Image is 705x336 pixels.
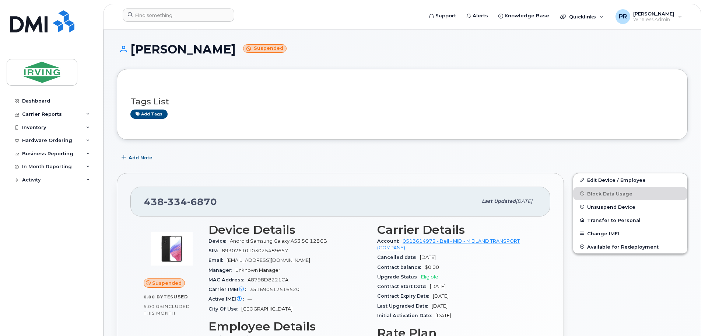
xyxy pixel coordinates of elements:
[377,264,425,270] span: Contract balance
[129,154,152,161] span: Add Note
[227,257,310,263] span: [EMAIL_ADDRESS][DOMAIN_NAME]
[435,313,451,318] span: [DATE]
[432,303,448,309] span: [DATE]
[250,287,299,292] span: 351690512516520
[208,320,368,333] h3: Employee Details
[130,110,168,119] a: Add tags
[117,43,688,56] h1: [PERSON_NAME]
[482,198,516,204] span: Last updated
[573,200,687,214] button: Unsuspend Device
[152,280,182,287] span: Suspended
[208,248,222,253] span: SIM
[377,284,430,289] span: Contract Start Date
[573,187,687,200] button: Block Data Usage
[144,294,173,299] span: 0.00 Bytes
[573,173,687,187] a: Edit Device / Employee
[420,254,436,260] span: [DATE]
[208,306,241,312] span: City Of Use
[421,274,438,280] span: Eligible
[150,227,194,271] img: image20231002-3703462-kjv75p.jpeg
[573,227,687,240] button: Change IMEI
[208,257,227,263] span: Email
[208,287,250,292] span: Carrier IMEI
[117,151,159,164] button: Add Note
[235,267,280,273] span: Unknown Manager
[144,304,163,309] span: 5.00 GB
[241,306,292,312] span: [GEOGRAPHIC_DATA]
[144,304,190,316] span: included this month
[130,97,674,106] h3: Tags List
[243,44,287,53] small: Suspended
[144,196,217,207] span: 438
[230,238,327,244] span: Android Samsung Galaxy A53 5G 128GB
[222,248,288,253] span: 89302610103025489657
[377,293,433,299] span: Contract Expiry Date
[187,196,217,207] span: 6870
[425,264,439,270] span: $0.00
[248,296,252,302] span: —
[573,214,687,227] button: Transfer to Personal
[208,267,235,273] span: Manager
[164,196,187,207] span: 334
[377,223,537,236] h3: Carrier Details
[587,244,659,249] span: Available for Redeployment
[377,303,432,309] span: Last Upgraded Date
[208,277,248,283] span: MAC Address
[248,277,288,283] span: A8798D8221CA
[377,254,420,260] span: Cancelled date
[587,204,635,209] span: Unsuspend Device
[433,293,449,299] span: [DATE]
[430,284,446,289] span: [DATE]
[516,198,532,204] span: [DATE]
[377,238,403,244] span: Account
[377,313,435,318] span: Initial Activation Date
[208,296,248,302] span: Active IMEI
[573,240,687,253] button: Available for Redeployment
[377,274,421,280] span: Upgrade Status
[173,294,188,299] span: used
[208,223,368,236] h3: Device Details
[377,238,520,250] a: 0513614972 - Bell - MID - MIDLAND TRANSPORT (COMPANY)
[208,238,230,244] span: Device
